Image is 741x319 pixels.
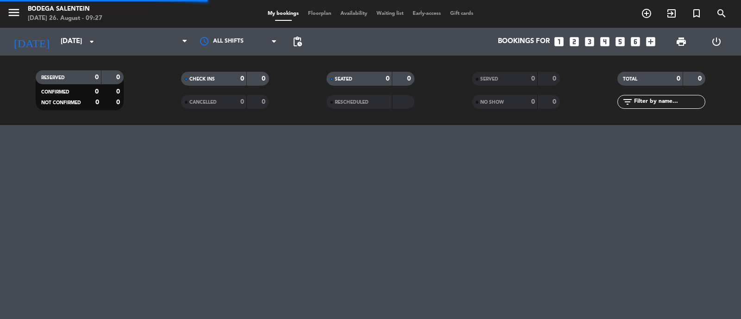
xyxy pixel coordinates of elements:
[553,36,565,48] i: looks_one
[41,75,65,80] span: RESERVED
[240,75,244,82] strong: 0
[698,75,703,82] strong: 0
[28,14,102,23] div: [DATE] 26. August - 09:27
[335,77,352,81] span: SEATED
[95,99,99,106] strong: 0
[408,11,446,16] span: Early-access
[86,36,97,47] i: arrow_drop_down
[116,88,122,95] strong: 0
[303,11,336,16] span: Floorplan
[336,11,372,16] span: Availability
[677,75,680,82] strong: 0
[666,8,677,19] i: exit_to_app
[372,11,408,16] span: Waiting list
[262,99,267,105] strong: 0
[446,11,478,16] span: Gift cards
[292,36,303,47] span: pending_actions
[480,77,498,81] span: SERVED
[7,6,21,23] button: menu
[629,36,641,48] i: looks_6
[553,75,558,82] strong: 0
[531,75,535,82] strong: 0
[480,100,504,105] span: NO SHOW
[262,75,267,82] strong: 0
[691,8,702,19] i: turned_in_not
[189,100,217,105] span: CANCELLED
[498,38,550,46] span: Bookings for
[386,75,389,82] strong: 0
[716,8,727,19] i: search
[623,77,637,81] span: TOTAL
[531,99,535,105] strong: 0
[41,100,81,105] span: NOT CONFIRMED
[614,36,626,48] i: looks_5
[116,74,122,81] strong: 0
[189,77,215,81] span: CHECK INS
[711,36,722,47] i: power_settings_new
[641,8,652,19] i: add_circle_outline
[676,36,687,47] span: print
[7,6,21,19] i: menu
[41,90,69,94] span: CONFIRMED
[28,5,102,14] div: Bodega Salentein
[633,97,705,107] input: Filter by name...
[622,96,633,107] i: filter_list
[116,99,122,106] strong: 0
[699,28,734,56] div: LOG OUT
[240,99,244,105] strong: 0
[645,36,657,48] i: add_box
[335,100,369,105] span: RESCHEDULED
[407,75,413,82] strong: 0
[95,74,99,81] strong: 0
[7,31,56,52] i: [DATE]
[584,36,596,48] i: looks_3
[263,11,303,16] span: My bookings
[553,99,558,105] strong: 0
[568,36,580,48] i: looks_two
[599,36,611,48] i: looks_4
[95,88,99,95] strong: 0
